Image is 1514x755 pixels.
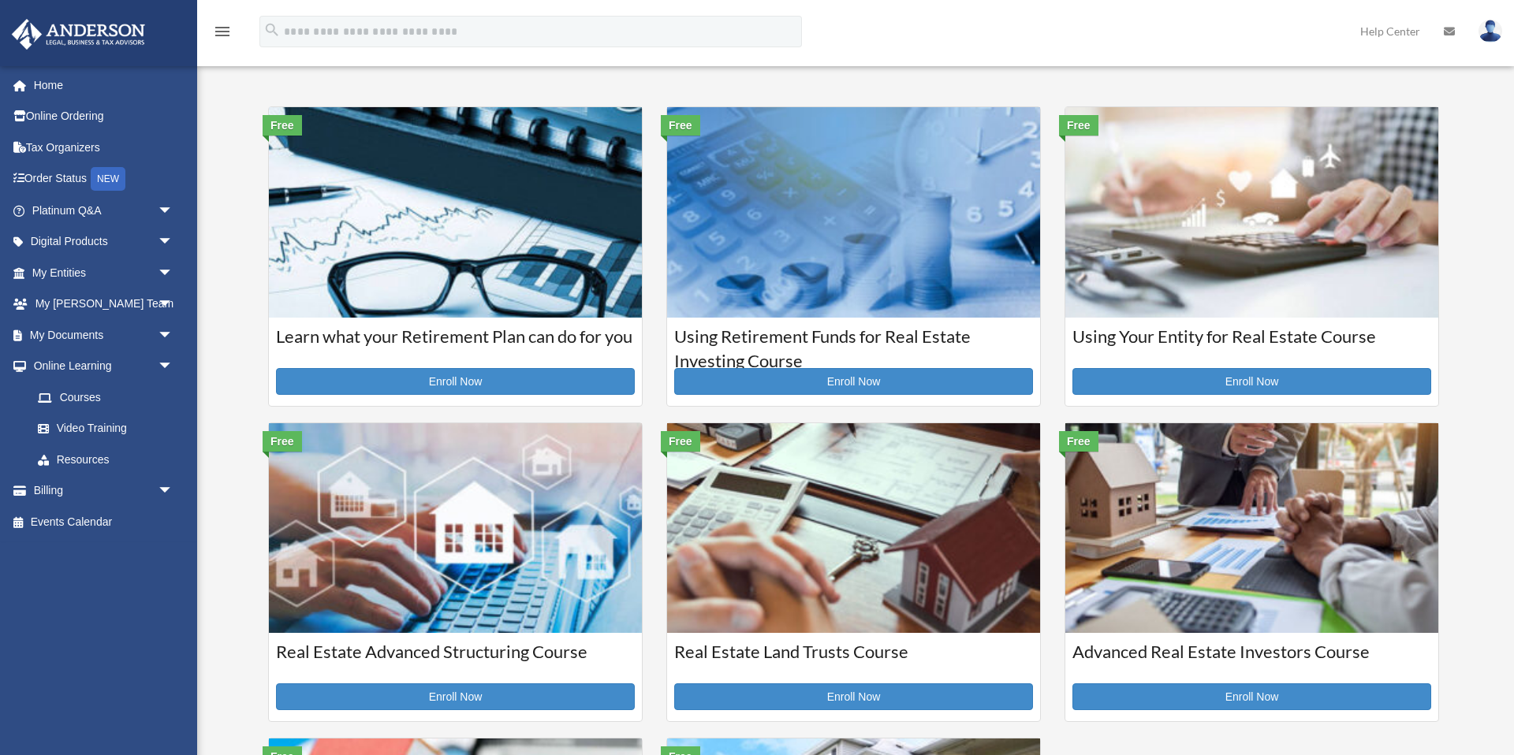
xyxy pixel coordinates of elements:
[276,683,635,710] a: Enroll Now
[1072,325,1431,364] h3: Using Your Entity for Real Estate Course
[1479,20,1502,43] img: User Pic
[11,475,197,507] a: Billingarrow_drop_down
[22,413,197,444] a: Video Training
[276,368,635,395] a: Enroll Now
[22,444,197,475] a: Resources
[674,325,1033,364] h3: Using Retirement Funds for Real Estate Investing Course
[158,475,189,508] span: arrow_drop_down
[7,19,150,50] img: Anderson Advisors Platinum Portal
[11,257,197,288] a: My Entitiesarrow_drop_down
[661,115,700,136] div: Free
[11,288,197,320] a: My [PERSON_NAME] Teamarrow_drop_down
[158,319,189,351] span: arrow_drop_down
[11,69,197,101] a: Home
[674,640,1033,679] h3: Real Estate Land Trusts Course
[276,640,635,679] h3: Real Estate Advanced Structuring Course
[1059,431,1098,452] div: Free
[11,195,197,226] a: Platinum Q&Aarrow_drop_down
[661,431,700,452] div: Free
[11,226,197,258] a: Digital Productsarrow_drop_down
[1072,368,1431,395] a: Enroll Now
[158,195,189,227] span: arrow_drop_down
[91,167,125,191] div: NEW
[674,368,1033,395] a: Enroll Now
[11,132,197,163] a: Tax Organizers
[213,22,232,41] i: menu
[11,351,197,382] a: Online Learningarrow_drop_down
[11,506,197,537] a: Events Calendar
[22,381,189,413] a: Courses
[11,101,197,132] a: Online Ordering
[1059,115,1098,136] div: Free
[1072,683,1431,710] a: Enroll Now
[263,431,302,452] div: Free
[1072,640,1431,679] h3: Advanced Real Estate Investors Course
[263,115,302,136] div: Free
[158,351,189,383] span: arrow_drop_down
[674,683,1033,710] a: Enroll Now
[11,319,197,351] a: My Documentsarrow_drop_down
[276,325,635,364] h3: Learn what your Retirement Plan can do for you
[158,257,189,289] span: arrow_drop_down
[158,288,189,321] span: arrow_drop_down
[11,163,197,195] a: Order StatusNEW
[158,226,189,258] span: arrow_drop_down
[263,21,281,39] i: search
[213,28,232,41] a: menu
